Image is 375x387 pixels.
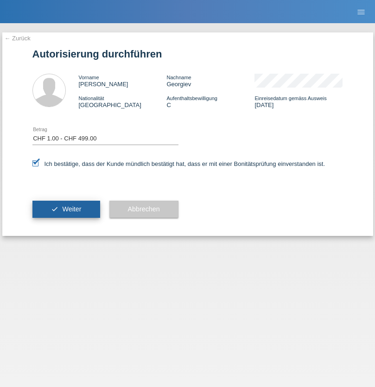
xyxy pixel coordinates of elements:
[109,201,178,218] button: Abbrechen
[79,75,99,80] span: Vorname
[254,95,326,101] span: Einreisedatum gemäss Ausweis
[32,201,100,218] button: check Weiter
[79,74,167,88] div: [PERSON_NAME]
[128,205,160,213] span: Abbrechen
[166,74,254,88] div: Georgiev
[62,205,81,213] span: Weiter
[79,95,104,101] span: Nationalität
[5,35,31,42] a: ← Zurück
[32,48,343,60] h1: Autorisierung durchführen
[166,95,217,101] span: Aufenthaltsbewilligung
[166,95,254,108] div: C
[79,95,167,108] div: [GEOGRAPHIC_DATA]
[32,160,325,167] label: Ich bestätige, dass der Kunde mündlich bestätigt hat, dass er mit einer Bonitätsprüfung einversta...
[356,7,366,17] i: menu
[352,9,370,14] a: menu
[254,95,343,108] div: [DATE]
[166,75,191,80] span: Nachname
[51,205,58,213] i: check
